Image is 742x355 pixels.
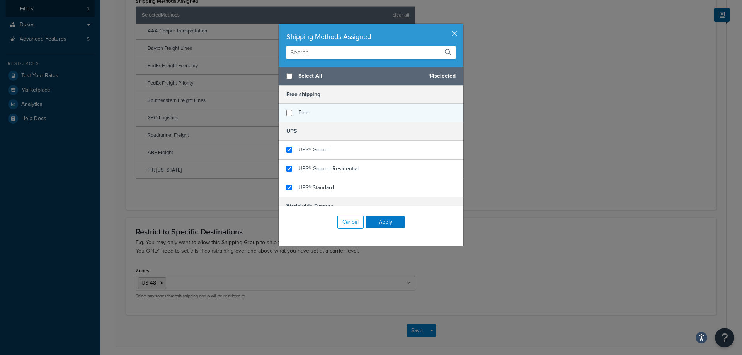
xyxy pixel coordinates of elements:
div: Shipping Methods Assigned [286,31,456,42]
span: Select All [298,71,423,82]
div: 14 selected [279,67,463,86]
span: UPS® Ground [298,146,331,154]
h5: Free shipping [279,86,463,104]
span: UPS® Standard [298,183,334,192]
h5: Worldwide Express [279,197,463,215]
h5: UPS [279,122,463,140]
input: Search [286,46,456,59]
button: Apply [366,216,405,228]
span: Free [298,109,310,117]
span: UPS® Ground Residential [298,165,359,173]
button: Cancel [337,216,364,229]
